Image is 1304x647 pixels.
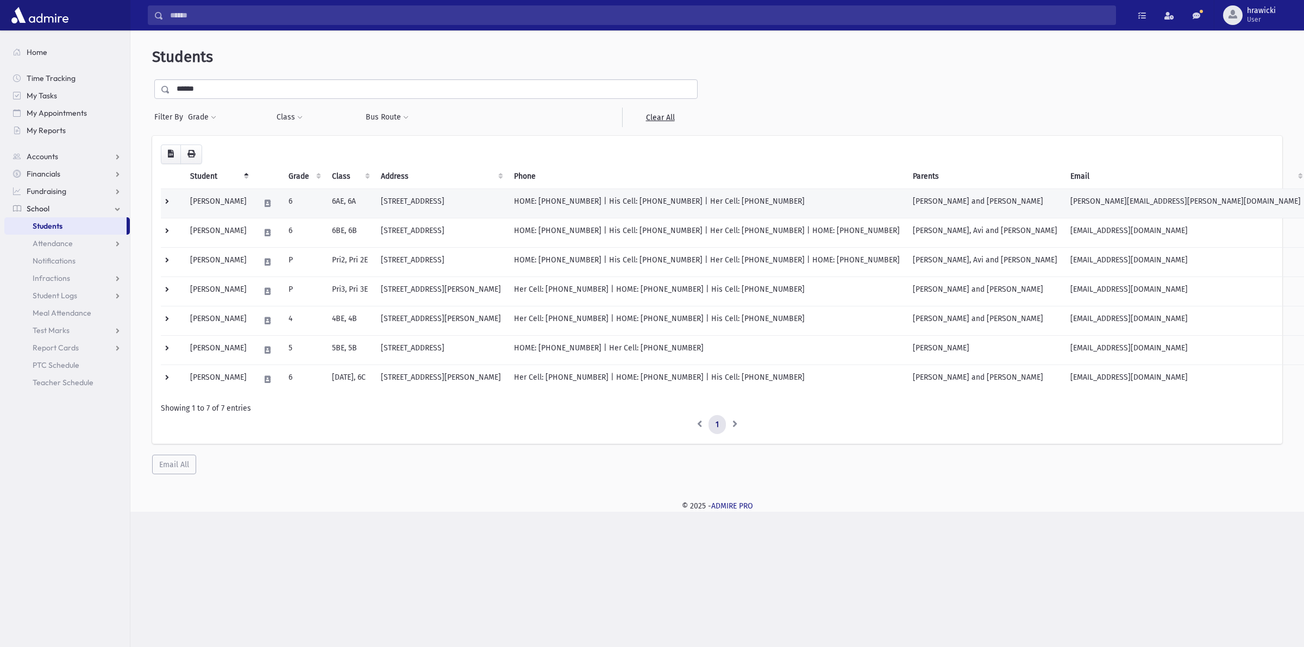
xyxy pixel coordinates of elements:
td: [PERSON_NAME] and [PERSON_NAME] [906,365,1064,394]
td: Pri3, Pri 3E [325,277,374,306]
span: School [27,204,49,213]
a: Teacher Schedule [4,374,130,391]
span: Student Logs [33,291,77,300]
span: Time Tracking [27,73,76,83]
span: Notifications [33,256,76,266]
span: User [1247,15,1276,24]
a: My Tasks [4,87,130,104]
td: [STREET_ADDRESS][PERSON_NAME] [374,277,507,306]
button: Class [276,108,303,127]
span: PTC Schedule [33,360,79,370]
td: [PERSON_NAME] [184,189,253,218]
span: Attendance [33,238,73,248]
th: Phone [507,164,906,189]
td: [STREET_ADDRESS][PERSON_NAME] [374,306,507,335]
span: hrawicki [1247,7,1276,15]
td: 5 [282,335,325,365]
td: P [282,247,325,277]
button: Email All [152,455,196,474]
td: [PERSON_NAME] and [PERSON_NAME] [906,306,1064,335]
td: Her Cell: [PHONE_NUMBER] | HOME: [PHONE_NUMBER] | His Cell: [PHONE_NUMBER] [507,306,906,335]
a: School [4,200,130,217]
img: AdmirePro [9,4,71,26]
td: Her Cell: [PHONE_NUMBER] | HOME: [PHONE_NUMBER] | His Cell: [PHONE_NUMBER] [507,365,906,394]
td: 6AE, 6A [325,189,374,218]
td: [PERSON_NAME], Avi and [PERSON_NAME] [906,247,1064,277]
a: Attendance [4,235,130,252]
td: [PERSON_NAME] [184,218,253,247]
button: Bus Route [365,108,409,127]
span: Test Marks [33,325,70,335]
span: Accounts [27,152,58,161]
span: Filter By [154,111,187,123]
span: Students [33,221,62,231]
td: Her Cell: [PHONE_NUMBER] | HOME: [PHONE_NUMBER] | His Cell: [PHONE_NUMBER] [507,277,906,306]
td: HOME: [PHONE_NUMBER] | His Cell: [PHONE_NUMBER] | Her Cell: [PHONE_NUMBER] | HOME: [PHONE_NUMBER] [507,247,906,277]
td: P [282,277,325,306]
th: Parents [906,164,1064,189]
th: Class: activate to sort column ascending [325,164,374,189]
a: Accounts [4,148,130,165]
button: CSV [161,145,181,164]
span: Home [27,47,47,57]
a: Time Tracking [4,70,130,87]
a: ADMIRE PRO [711,501,753,511]
td: [PERSON_NAME] [184,277,253,306]
td: [PERSON_NAME] and [PERSON_NAME] [906,189,1064,218]
span: My Tasks [27,91,57,100]
td: [STREET_ADDRESS][PERSON_NAME] [374,365,507,394]
a: Test Marks [4,322,130,339]
a: PTC Schedule [4,356,130,374]
td: [PERSON_NAME] and [PERSON_NAME] [906,277,1064,306]
a: My Reports [4,122,130,139]
a: My Appointments [4,104,130,122]
td: [STREET_ADDRESS] [374,335,507,365]
td: 5BE, 5B [325,335,374,365]
a: Student Logs [4,287,130,304]
td: 6 [282,218,325,247]
a: Financials [4,165,130,183]
td: [STREET_ADDRESS] [374,247,507,277]
span: Students [152,48,213,66]
a: Notifications [4,252,130,269]
td: 6 [282,189,325,218]
span: Infractions [33,273,70,283]
th: Grade: activate to sort column ascending [282,164,325,189]
span: Report Cards [33,343,79,353]
div: © 2025 - [148,500,1287,512]
td: [PERSON_NAME] [906,335,1064,365]
td: [DATE], 6C [325,365,374,394]
td: HOME: [PHONE_NUMBER] | His Cell: [PHONE_NUMBER] | Her Cell: [PHONE_NUMBER] | HOME: [PHONE_NUMBER] [507,218,906,247]
a: 1 [709,415,726,435]
span: Teacher Schedule [33,378,93,387]
td: HOME: [PHONE_NUMBER] | His Cell: [PHONE_NUMBER] | Her Cell: [PHONE_NUMBER] [507,189,906,218]
td: 4BE, 4B [325,306,374,335]
a: Fundraising [4,183,130,200]
td: 6 [282,365,325,394]
a: Infractions [4,269,130,287]
span: Financials [27,169,60,179]
span: My Reports [27,125,66,135]
th: Student: activate to sort column descending [184,164,253,189]
td: 4 [282,306,325,335]
td: [STREET_ADDRESS] [374,189,507,218]
td: [PERSON_NAME], Avi and [PERSON_NAME] [906,218,1064,247]
a: Home [4,43,130,61]
a: Meal Attendance [4,304,130,322]
span: My Appointments [27,108,87,118]
td: HOME: [PHONE_NUMBER] | Her Cell: [PHONE_NUMBER] [507,335,906,365]
span: Meal Attendance [33,308,91,318]
th: Address: activate to sort column ascending [374,164,507,189]
td: [PERSON_NAME] [184,306,253,335]
a: Report Cards [4,339,130,356]
td: [PERSON_NAME] [184,247,253,277]
div: Showing 1 to 7 of 7 entries [161,403,1274,414]
a: Clear All [622,108,698,127]
button: Print [180,145,202,164]
td: [PERSON_NAME] [184,365,253,394]
button: Grade [187,108,217,127]
span: Fundraising [27,186,66,196]
a: Students [4,217,127,235]
td: Pri2, Pri 2E [325,247,374,277]
td: 6BE, 6B [325,218,374,247]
